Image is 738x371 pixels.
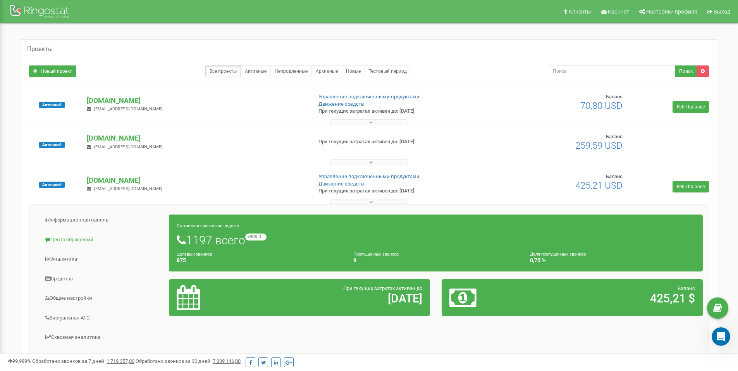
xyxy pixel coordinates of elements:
[241,65,271,77] a: Активные
[678,285,695,291] span: Баланс
[318,173,420,179] a: Управление подключенными продуктами
[712,327,730,346] iframe: Intercom live chat
[245,234,267,240] small: +908
[318,101,364,107] a: Движение средств
[39,102,65,108] span: Активный
[353,252,399,257] small: Пропущенных звонков
[606,94,623,100] span: Баланс
[35,270,169,289] a: Средства
[213,358,241,364] u: 7 339 146,00
[177,252,212,257] small: Целевых звонков
[35,211,169,230] a: Информационная панель
[32,358,134,364] span: Обработано звонков за 7 дней :
[35,289,169,308] a: Общие настройки
[262,292,422,305] h2: [DATE]
[318,94,420,100] a: Управление подключенными продуктами
[714,9,730,15] span: Выход
[530,252,586,257] small: Доля пропущенных звонков
[318,187,480,195] p: При текущих затратах активен до: [DATE]
[569,9,591,15] span: Клиенты
[311,65,342,77] a: Архивные
[608,9,629,15] span: Кабинет
[548,65,675,77] input: Поиск
[8,358,31,364] span: 99,989%
[10,3,72,21] img: Ringostat Logo
[94,186,162,191] span: [EMAIL_ADDRESS][DOMAIN_NAME]
[675,65,697,77] button: Поиск
[606,134,623,139] span: Баланс
[575,140,623,151] span: 259,59 USD
[29,65,76,77] a: Новый проект
[318,181,364,187] a: Движение средств
[87,133,306,143] p: [DOMAIN_NAME]
[39,182,65,188] span: Активный
[673,101,709,113] a: Refill balance
[535,292,695,305] h2: 425,21 $
[646,9,697,15] span: Настройки профиля
[177,223,239,228] small: Статистика звонков за неделю
[107,358,134,364] u: 1 719 357,00
[205,65,241,77] a: Все проекты
[353,258,518,263] h4: 9
[136,358,241,364] span: Обработано звонков за 30 дней :
[673,181,709,192] a: Refill balance
[39,142,65,148] span: Активный
[94,144,162,149] span: [EMAIL_ADDRESS][DOMAIN_NAME]
[35,328,169,347] a: Сквозная аналитика
[35,250,169,269] a: Аналитика
[87,175,306,185] p: [DOMAIN_NAME]
[35,230,169,249] a: Центр обращений
[343,285,422,291] span: При текущих затратах активен до
[580,100,623,111] span: 70,80 USD
[87,96,306,106] p: [DOMAIN_NAME]
[270,65,312,77] a: Непродленные
[342,65,365,77] a: Новые
[177,234,695,247] h1: 1197 всего
[318,108,480,115] p: При текущих затратах активен до: [DATE]
[35,309,169,328] a: Виртуальная АТС
[177,258,342,263] h4: 875
[94,106,162,112] span: [EMAIL_ADDRESS][DOMAIN_NAME]
[575,180,623,191] span: 425,21 USD
[530,258,695,263] h4: 0,75 %
[318,138,480,146] p: При текущих затратах активен до: [DATE]
[35,348,169,367] a: Коллбек
[606,173,623,179] span: Баланс
[27,46,53,53] h5: Проекты
[365,65,411,77] a: Тестовый период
